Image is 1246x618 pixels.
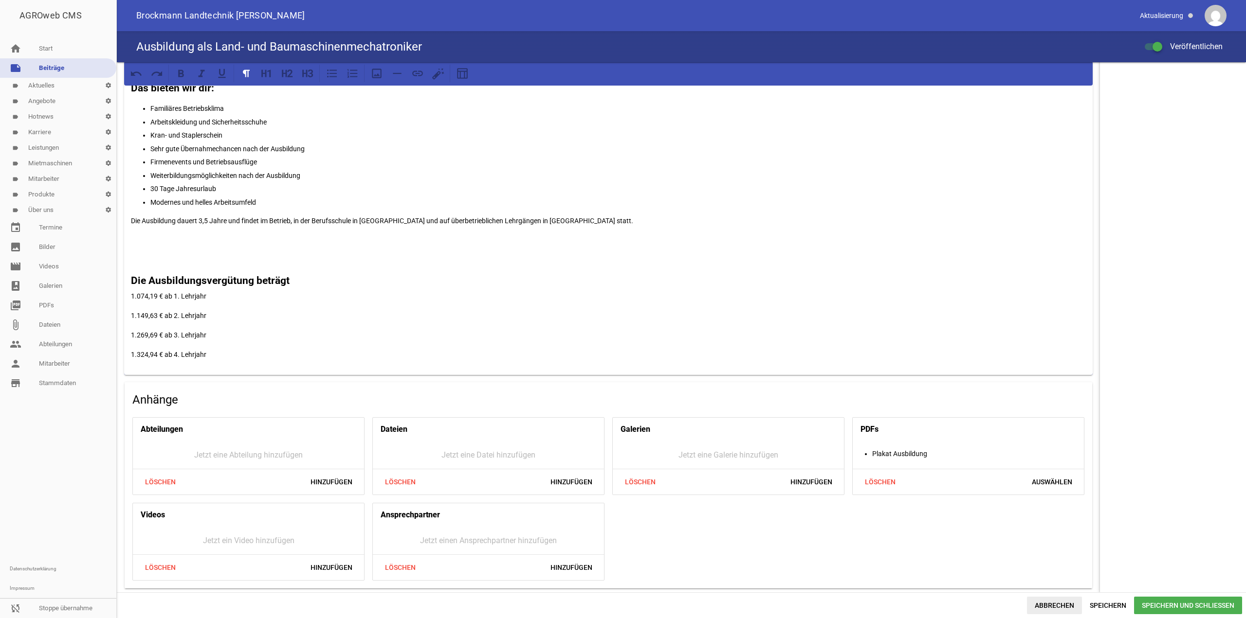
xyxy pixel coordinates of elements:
i: settings [100,78,116,93]
i: image [10,241,21,253]
i: label [12,129,18,136]
span: Löschen [377,559,423,576]
h4: Dateien [381,422,407,437]
i: home [10,43,21,54]
h4: Galerien [621,422,650,437]
i: label [12,98,18,105]
span: Speichern und Schließen [1134,597,1242,614]
p: Arbeitskleidung und Sicherheitsschuhe [150,116,1086,128]
span: Löschen [137,559,183,576]
i: note [10,62,21,74]
i: store_mall_directory [10,377,21,389]
i: settings [100,187,116,202]
p: 1.149,63 € ab 2. Lehrjahr [131,310,1086,321]
strong: Das bieten wir dir: [131,82,214,94]
i: event [10,222,21,233]
p: Kran- und Staplerschein [150,129,1086,141]
span: Hinzufügen [543,473,600,491]
div: Jetzt einen Ansprechpartner hinzufügen [373,527,604,554]
i: picture_as_pdf [10,300,21,311]
h4: Abteilungen [141,422,183,437]
div: Jetzt eine Abteilung hinzufügen [133,441,364,469]
p: Familiäres Betriebsklima [150,103,1086,114]
span: Hinzufügen [543,559,600,576]
h4: PDFs [861,422,879,437]
i: sync_disabled [10,602,21,614]
span: Löschen [377,473,423,491]
i: settings [100,109,116,124]
div: Jetzt eine Galerie hinzufügen [613,441,844,469]
p: Die Ausbildung dauert 3,5 Jahre und findet im Betrieb, in der Berufsschule in [GEOGRAPHIC_DATA] u... [131,215,1086,227]
p: Sehr gute Übernahmechancen nach der Ausbildung [150,143,1086,155]
span: Löschen [857,473,903,491]
h4: Ansprechpartner [381,507,440,523]
div: Jetzt eine Datei hinzufügen [373,441,604,469]
i: label [12,83,18,89]
span: Auswählen [1024,473,1080,491]
span: Löschen [137,473,183,491]
i: person [10,358,21,370]
span: Hinzufügen [303,473,360,491]
span: Hinzufügen [783,473,840,491]
i: label [12,207,18,213]
p: 30 Tage Jahresurlaub [150,183,1086,194]
span: Löschen [617,473,663,491]
li: Plakat Ausbildung [872,448,1084,459]
span: Abbrechen [1027,597,1082,614]
p: Firmenevents und Betriebsausflüge [150,156,1086,168]
i: settings [100,140,116,156]
p: Modernes und helles Arbeitsumfeld [150,196,1086,208]
i: settings [100,171,116,187]
strong: Die Ausbildungsvergütung beträgt [131,275,290,286]
h4: Anhänge [132,392,1084,407]
span: Brockmann Landtechnik [PERSON_NAME] [136,11,305,20]
i: settings [100,93,116,109]
i: settings [100,202,116,218]
span: Hinzufügen [303,559,360,576]
div: Jetzt ein Video hinzufügen [133,527,364,554]
i: movie [10,261,21,272]
i: label [12,160,18,167]
p: 1.269,69 € ab 3. Lehrjahr [131,329,1086,341]
i: label [12,176,18,182]
h4: Ausbildung als Land- und Baumaschinenmechatroniker [136,39,422,54]
p: Weiterbildungsmöglichkeiten nach der Ausbildung [150,170,1086,181]
i: label [12,192,18,198]
p: 1.324,94 € ab 4. Lehrjahr [131,349,1086,360]
p: 1.074,19 € ab 1. Lehrjahr [131,290,1086,302]
i: photo_album [10,280,21,292]
i: label [12,114,18,120]
i: attach_file [10,319,21,331]
span: Veröffentlichen [1158,42,1223,51]
i: settings [100,156,116,171]
i: people [10,338,21,350]
h4: Videos [141,507,165,523]
span: Speichern [1082,597,1134,614]
i: settings [100,124,116,140]
i: label [12,145,18,151]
